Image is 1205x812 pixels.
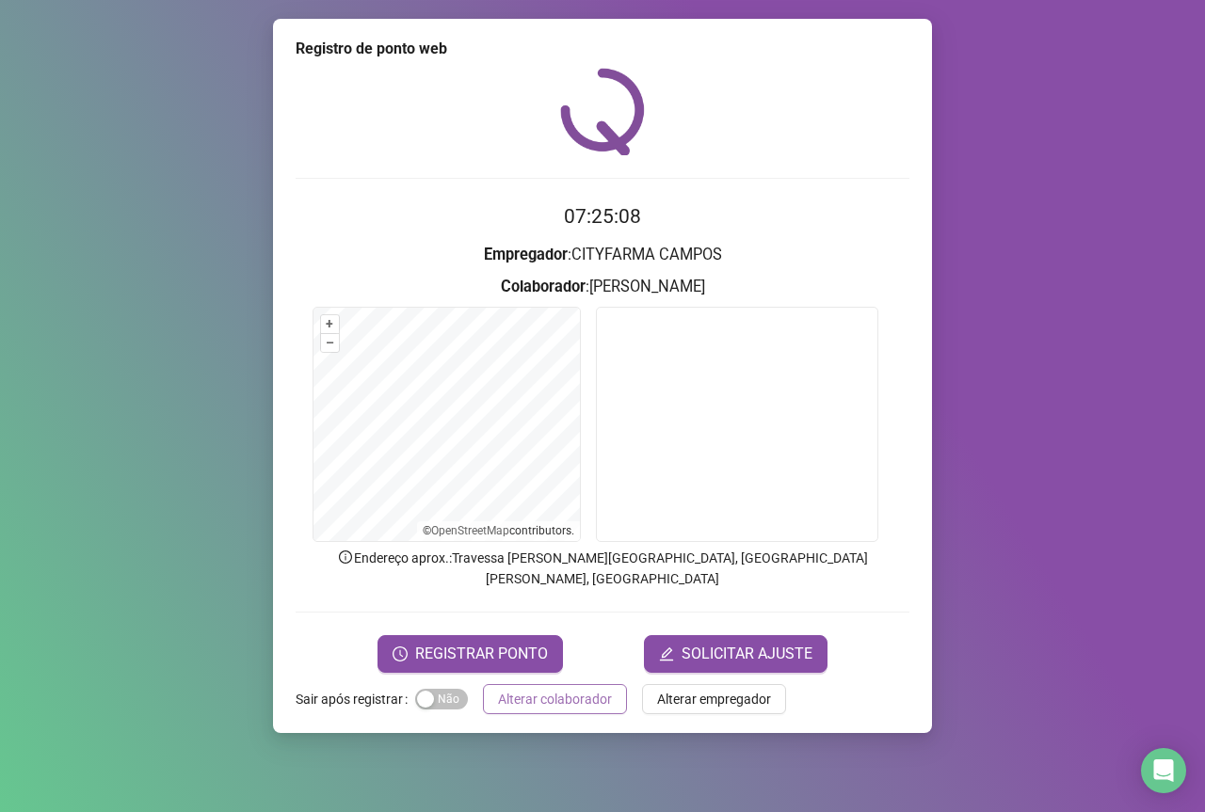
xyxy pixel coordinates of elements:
[296,275,909,299] h3: : [PERSON_NAME]
[337,549,354,565] span: info-circle
[659,646,674,661] span: edit
[415,643,548,665] span: REGISTRAR PONTO
[560,68,645,155] img: QRPoint
[657,689,771,709] span: Alterar empregador
[296,548,909,589] p: Endereço aprox. : Travessa [PERSON_NAME][GEOGRAPHIC_DATA], [GEOGRAPHIC_DATA][PERSON_NAME], [GEOGR...
[483,684,627,714] button: Alterar colaborador
[484,246,568,263] strong: Empregador
[431,524,509,537] a: OpenStreetMap
[321,334,339,352] button: –
[564,205,641,228] time: 07:25:08
[682,643,812,665] span: SOLICITAR AJUSTE
[423,524,574,537] li: © contributors.
[321,315,339,333] button: +
[296,684,415,714] label: Sair após registrar
[1141,748,1186,793] div: Open Intercom Messenger
[644,635,827,673] button: editSOLICITAR AJUSTE
[642,684,786,714] button: Alterar empregador
[501,278,586,295] strong: Colaborador
[393,646,408,661] span: clock-circle
[498,689,612,709] span: Alterar colaborador
[378,635,563,673] button: REGISTRAR PONTO
[296,38,909,60] div: Registro de ponto web
[296,243,909,267] h3: : CITYFARMA CAMPOS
